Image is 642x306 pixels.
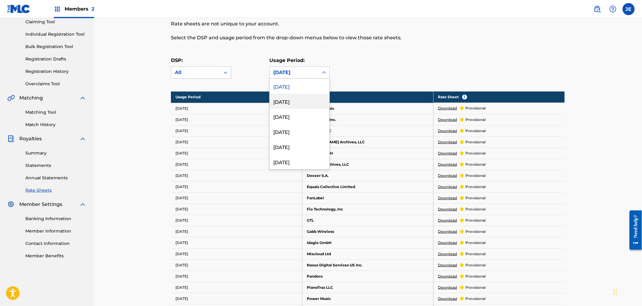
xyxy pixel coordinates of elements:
div: Drag [614,283,617,301]
a: Member Information [25,228,86,234]
td: Gabb Wireless [302,226,434,237]
a: Download [438,117,457,122]
td: Pandora [302,271,434,282]
span: 2 [91,6,94,12]
a: Download [438,240,457,246]
p: provisional [466,229,486,234]
td: [DATE] [171,125,302,136]
td: Beatport LLC [302,125,434,136]
img: search [594,5,601,13]
p: provisional [466,117,486,122]
a: Download [438,162,457,167]
a: Download [438,207,457,212]
td: Audiomack Inc. [302,114,434,125]
div: Help [607,3,619,15]
a: Download [438,184,457,190]
p: provisional [466,262,486,268]
img: expand [79,94,86,102]
span: Member Settings [19,201,62,208]
td: [DATE] [171,259,302,271]
p: Select the DSP and usage period from the drop-down menus below to view those rate sheets. [171,34,474,41]
th: Rate Sheet [434,91,565,103]
a: Rate Sheets [25,187,86,194]
td: [DATE] [171,114,302,125]
p: provisional [466,162,486,167]
div: User Menu [623,3,635,15]
th: Usage Period [171,91,302,103]
a: Download [438,218,457,223]
td: [DATE] [171,203,302,215]
td: [DATE] [171,103,302,114]
a: Download [438,251,457,257]
p: provisional [466,207,486,212]
div: [DATE] [270,109,329,124]
td: [DATE] [171,293,302,304]
a: Download [438,139,457,145]
td: [PERSON_NAME] Archives, LLC [302,136,434,148]
a: Individual Registration Tool [25,31,86,37]
td: [DATE] [171,282,302,293]
p: provisional [466,195,486,201]
a: Registration History [25,68,86,75]
td: [DATE] [171,248,302,259]
td: [DATE] [171,192,302,203]
a: Contact Information [25,240,86,247]
img: Top Rightsholders [54,5,61,13]
span: Royalties [19,135,42,142]
td: [DATE] [171,181,302,192]
td: Power Music [302,293,434,304]
th: DSP [302,91,434,103]
p: provisional [466,184,486,190]
img: MLC Logo [7,5,30,13]
a: Download [438,151,457,156]
td: FanLabel [302,192,434,203]
div: [DATE] [273,69,315,76]
label: DSP: [171,57,183,63]
a: Bulk Registration Tool [25,44,86,50]
span: Matching [19,94,43,102]
a: Download [438,195,457,201]
td: Fio Technology, Inc [302,203,434,215]
p: provisional [466,139,486,145]
td: [DATE] [171,170,302,181]
p: provisional [466,240,486,246]
a: Claiming Tool [25,19,86,25]
p: provisional [466,151,486,156]
p: provisional [466,274,486,279]
td: Naxos Digital Services US Inc. [302,259,434,271]
a: Download [438,262,457,268]
div: [DATE] [270,154,329,169]
a: Download [438,229,457,234]
p: Rate sheets are not unique to your account. [171,20,474,28]
a: Member Benefits [25,253,86,259]
span: i [462,95,467,99]
a: Download [438,274,457,279]
a: Registration Drafts [25,56,86,62]
a: Matching Tool [25,109,86,116]
a: Download [438,106,457,111]
p: provisional [466,296,486,301]
div: [DATE] [270,94,329,109]
a: Download [438,285,457,290]
div: All [175,69,217,76]
label: Usage Period: [269,57,305,63]
a: Download [438,128,457,134]
img: expand [79,201,86,208]
a: Match History [25,122,86,128]
a: Public Search [591,3,603,15]
td: GTL [302,215,434,226]
td: [DATE] [171,148,302,159]
td: Amazon Music [302,103,434,114]
td: [DATE] [171,215,302,226]
td: Equals Collective Limited [302,181,434,192]
td: [DATE] [171,159,302,170]
a: Download [438,173,457,178]
td: [DATE] [171,271,302,282]
p: provisional [466,106,486,111]
td: Mixcloud Ltd [302,248,434,259]
td: Classical Archives, LLC [302,159,434,170]
a: Overclaims Tool [25,81,86,87]
div: Chat Widget [612,277,642,306]
td: [DATE] [171,136,302,148]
